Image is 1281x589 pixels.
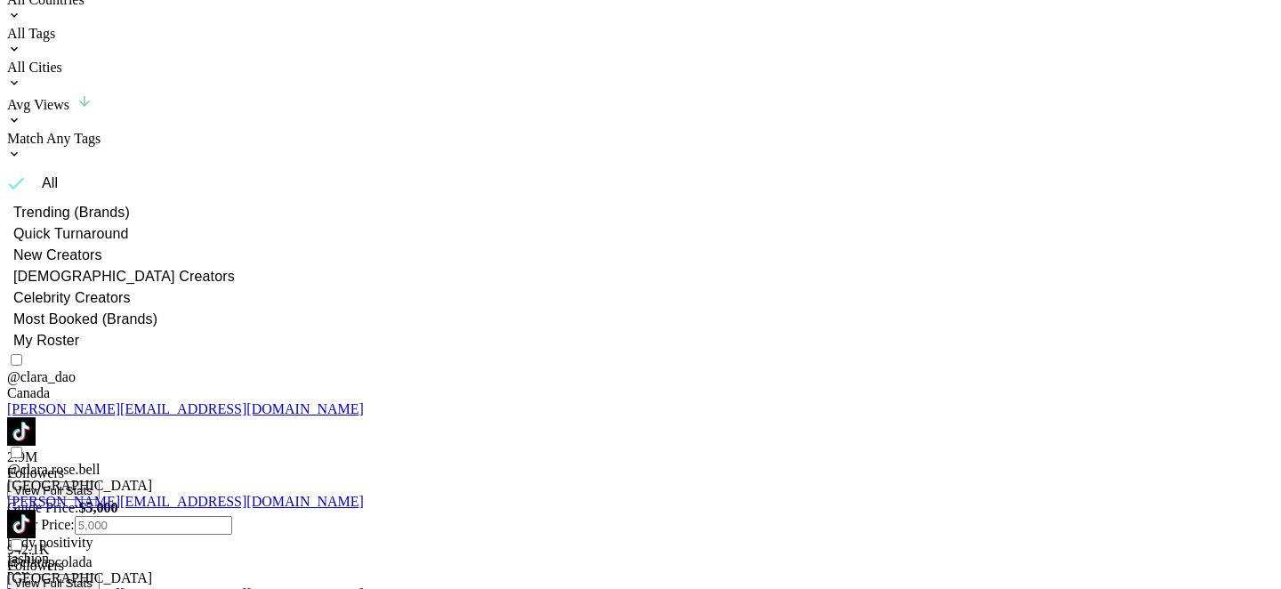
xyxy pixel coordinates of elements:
[42,173,58,194] span: All
[13,330,79,351] span: My Roster
[13,266,235,287] span: [DEMOGRAPHIC_DATA] Creators
[7,554,1274,570] div: @ clarapcolada
[13,223,129,245] span: Quick Turnaround
[7,369,1274,385] div: @ clara_dao
[7,26,1274,42] div: All Tags
[7,60,1274,76] div: All Cities
[7,93,1274,113] div: Avg Views
[7,570,1274,586] div: [GEOGRAPHIC_DATA]
[13,202,130,223] span: Trending (Brands)
[7,462,1274,478] div: @ clara.rose.bell
[7,401,364,416] a: [PERSON_NAME][EMAIL_ADDRESS][DOMAIN_NAME]
[7,417,36,446] img: TikTok
[7,131,1274,147] div: Match Any Tags
[7,510,36,538] img: TikTok
[7,494,364,509] a: [PERSON_NAME][EMAIL_ADDRESS][DOMAIN_NAME]
[7,478,1274,494] div: [GEOGRAPHIC_DATA]
[13,245,102,266] span: New Creators
[13,287,131,309] span: Celebrity Creators
[7,385,1274,401] div: Canada
[13,309,157,330] span: Most Booked (Brands)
